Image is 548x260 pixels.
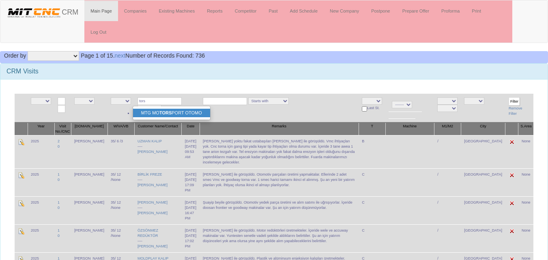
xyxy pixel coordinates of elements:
[435,1,466,21] a: Proforma
[28,135,54,168] td: 2025
[58,206,60,210] a: 0
[81,52,114,59] span: Page 1 of 15.
[509,106,522,116] a: Remove Filter
[28,224,54,252] td: 2025
[107,196,134,224] td: 35/ 12 /None
[284,1,324,21] a: Add Schedule
[58,228,60,232] a: 1
[28,196,54,224] td: 2025
[434,196,461,224] td: /
[18,228,24,234] img: Edit
[461,196,505,224] td: [GEOGRAPHIC_DATA]
[71,122,107,135] th: [DOMAIN_NAME]
[18,172,24,178] img: Edit
[71,224,107,252] td: [PERSON_NAME]
[134,168,182,196] td: ----
[58,178,60,182] a: 0
[518,135,534,168] td: None
[200,135,359,168] td: [PERSON_NAME] yoktu fakat ustabaşıları [PERSON_NAME] ile görüşüldü. Vmc ihtiyaçları yok. Cnc torn...
[359,168,385,196] td: C
[359,196,385,224] td: C
[81,52,205,59] span: Number of Records Found: 736
[466,1,487,21] a: Print
[118,1,153,21] a: Companies
[133,109,210,118] a: MTG MOTORSPORT OTOMO
[138,244,168,248] a: [PERSON_NAME]
[461,224,505,252] td: [GEOGRAPHIC_DATA]
[182,168,200,196] td: [DATE]
[138,200,168,204] a: [PERSON_NAME]
[509,200,515,206] img: Edit
[324,1,365,21] a: New Company
[185,177,196,193] div: [DATE] 17:09 PM
[200,168,359,196] td: [PERSON_NAME] ile görüşüldü. Otomotiv parçaları üretimi yapmaktalar. Ellerinde 2 adet smec Vmc ve...
[54,122,71,135] th: Visit No./CNC
[6,68,542,75] h3: CRM Visits
[58,234,60,238] a: 0
[461,135,505,168] td: [GEOGRAPHIC_DATA]
[434,224,461,252] td: /
[0,0,84,21] a: CRM
[434,168,461,196] td: /
[182,135,200,168] td: [DATE]
[359,122,385,135] th: T
[509,139,515,145] img: Edit
[182,196,200,224] td: [DATE]
[71,135,107,168] td: [PERSON_NAME]
[58,172,60,176] a: 1
[359,224,385,252] td: C
[359,135,385,168] td: B
[71,168,107,196] td: [PERSON_NAME]
[262,1,284,21] a: Past
[200,196,359,224] td: Şuayip beyile görüşüldü. Otomotiv yedek parça üretimi ve alım satımı ile uğrsşıyorlar. İçeride do...
[107,224,134,252] td: 35/ 12 /None
[434,122,461,135] th: M1/M2
[185,233,196,249] div: [DATE] 17:02 PM
[58,200,60,204] a: 1
[182,122,200,135] th: Date
[200,224,359,252] td: [PERSON_NAME] ile görüşüldü. Motor redüktörleri üretmekteler. İçeride wele ve accuway makinalar v...
[134,135,182,168] td: ----
[138,172,162,176] a: BİRLİK FREZE
[518,224,534,252] td: None
[185,144,196,160] div: [DATE] 09:53 AM
[58,139,60,143] a: 2
[138,150,168,154] a: [PERSON_NAME]
[134,196,182,224] td: ----
[138,139,162,143] a: UZMAN KALIP
[185,205,196,221] div: [DATE] 16:47 PM
[28,168,54,196] td: 2025
[107,168,134,196] td: 35/ 12 /None
[138,183,168,187] a: [PERSON_NAME]
[71,196,107,224] td: [PERSON_NAME]
[200,122,359,135] th: Remarks
[518,168,534,196] td: None
[461,122,505,135] th: City
[359,94,385,122] td: Last St.
[518,122,534,135] th: S.Area
[58,144,60,148] a: 0
[18,200,24,206] img: Edit
[159,110,172,115] strong: TORS
[434,135,461,168] td: /
[153,1,201,21] a: Existing Machines
[518,196,534,224] td: None
[138,228,158,238] a: ÖZSÖNMEZ REDÜKTÖR
[509,228,515,234] img: Edit
[201,1,229,21] a: Reports
[365,1,396,21] a: Postpone
[28,122,54,135] th: Year
[509,172,515,178] img: Edit
[84,1,118,21] a: Main Page
[6,6,62,19] img: header.png
[134,224,182,252] td: ----
[107,135,134,168] td: 35/ 6 /3
[134,122,182,135] th: Customer Name/Contact
[107,122,134,135] th: W/VA/VB
[18,139,24,145] img: Edit
[115,52,125,59] a: next
[385,122,434,135] th: Machine
[138,211,168,215] a: [PERSON_NAME]
[461,168,505,196] td: [GEOGRAPHIC_DATA]
[229,1,263,21] a: Competitor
